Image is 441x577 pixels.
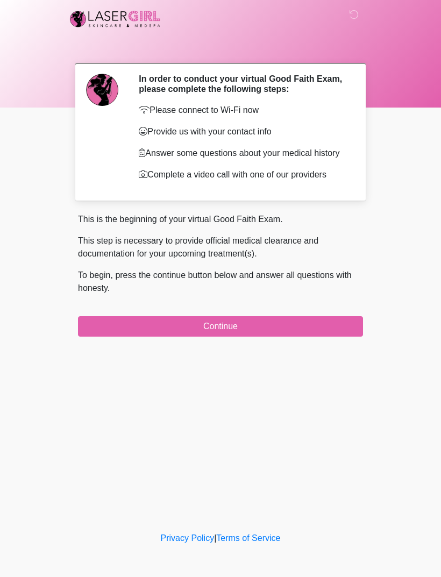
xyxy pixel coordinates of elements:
[70,39,371,59] h1: ‎ ‎
[78,213,363,226] p: This is the beginning of your virtual Good Faith Exam.
[86,74,118,106] img: Agent Avatar
[67,8,163,30] img: Laser Girl Med Spa LLC Logo
[139,125,347,138] p: Provide us with your contact info
[139,168,347,181] p: Complete a video call with one of our providers
[214,533,216,543] a: |
[216,533,280,543] a: Terms of Service
[78,269,363,295] p: To begin, press the continue button below and answer all questions with honesty.
[139,74,347,94] h2: In order to conduct your virtual Good Faith Exam, please complete the following steps:
[139,104,347,117] p: Please connect to Wi-Fi now
[78,234,363,260] p: This step is necessary to provide official medical clearance and documentation for your upcoming ...
[139,147,347,160] p: Answer some questions about your medical history
[161,533,215,543] a: Privacy Policy
[78,316,363,337] button: Continue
